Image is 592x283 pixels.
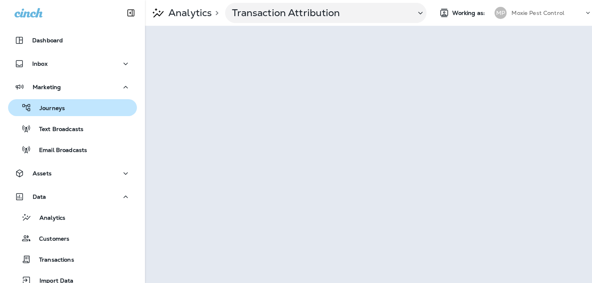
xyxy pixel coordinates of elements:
[31,105,65,112] p: Journeys
[31,126,83,133] p: Text Broadcasts
[511,10,564,16] p: Moxie Pest Control
[8,120,137,137] button: Text Broadcasts
[32,60,48,67] p: Inbox
[495,7,507,19] div: MP
[452,10,486,17] span: Working as:
[8,32,137,48] button: Dashboard
[8,209,137,226] button: Analytics
[8,141,137,158] button: Email Broadcasts
[212,10,219,16] p: >
[8,79,137,95] button: Marketing
[31,147,87,154] p: Email Broadcasts
[8,230,137,247] button: Customers
[33,84,61,90] p: Marketing
[165,7,212,19] p: Analytics
[31,214,65,222] p: Analytics
[8,99,137,116] button: Journeys
[31,256,74,264] p: Transactions
[8,56,137,72] button: Inbox
[32,37,63,44] p: Dashboard
[8,251,137,268] button: Transactions
[31,235,69,243] p: Customers
[232,7,409,19] p: Transaction Attribution
[8,189,137,205] button: Data
[33,170,52,177] p: Assets
[33,194,46,200] p: Data
[120,5,142,21] button: Collapse Sidebar
[8,165,137,181] button: Assets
